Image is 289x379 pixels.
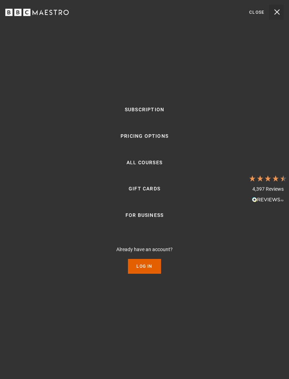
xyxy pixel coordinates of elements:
[248,186,287,193] div: 4,397 Reviews
[248,196,287,205] div: Read All Reviews
[129,185,160,193] a: Gift Cards
[128,259,161,274] a: Log In
[249,5,284,20] button: Toggle navigation
[252,197,284,202] img: REVIEWS.io
[121,132,168,141] a: Pricing Options
[125,211,164,220] a: For business
[247,169,289,210] div: 4,397 ReviewsRead All Reviews
[5,7,69,18] svg: BBC Maestro
[127,159,162,167] a: All Courses
[248,174,287,182] div: 4.7 Stars
[125,106,164,114] a: Subscription
[116,246,173,253] p: Already have an account?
